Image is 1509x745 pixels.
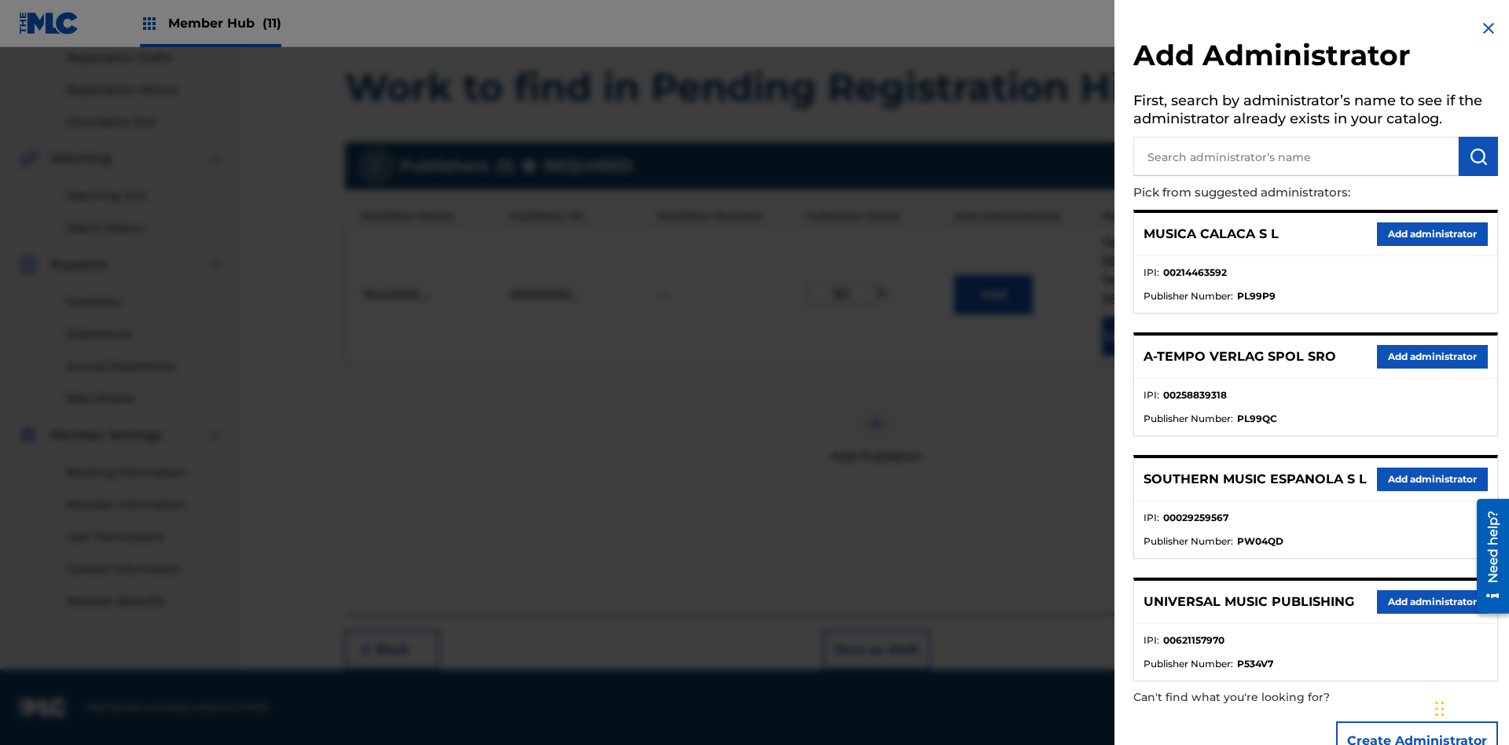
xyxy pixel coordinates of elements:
[1133,681,1408,714] p: Can't find what you're looking for?
[1144,347,1336,366] p: A-TEMPO VERLAG SPOL SRO
[1144,388,1159,402] span: IPI :
[1133,176,1408,210] p: Pick from suggested administrators:
[1144,412,1233,426] span: Publisher Number :
[1133,137,1459,176] input: Search administrator’s name
[1163,511,1228,525] strong: 00029259567
[168,14,281,32] span: Member Hub
[1144,511,1159,525] span: IPI :
[1377,590,1488,614] button: Add administrator
[1435,685,1445,732] div: Drag
[1133,87,1498,137] h5: First, search by administrator’s name to see if the administrator already exists in your catalog.
[19,12,79,35] img: MLC Logo
[1144,266,1159,280] span: IPI :
[1237,412,1277,426] strong: PL99QC
[263,16,281,31] span: (11)
[140,14,159,33] img: Top Rightsholders
[1430,670,1509,745] iframe: Chat Widget
[1163,266,1227,280] strong: 00214463592
[1237,657,1273,671] strong: P534V7
[1465,493,1509,622] iframe: Resource Center
[1144,534,1233,549] span: Publisher Number :
[1144,657,1233,671] span: Publisher Number :
[1144,593,1354,611] p: UNIVERSAL MUSIC PUBLISHING
[1237,534,1283,549] strong: PW04QD
[1144,289,1233,303] span: Publisher Number :
[1133,38,1498,78] h2: Add Administrator
[1377,222,1488,246] button: Add administrator
[1144,470,1367,489] p: SOUTHERN MUSIC ESPANOLA S L
[1144,633,1159,648] span: IPI :
[1163,388,1227,402] strong: 00258839318
[1377,345,1488,369] button: Add administrator
[1377,468,1488,491] button: Add administrator
[1237,289,1276,303] strong: PL99P9
[1469,147,1488,166] img: Search Works
[1163,633,1224,648] strong: 00621157970
[1144,225,1279,244] p: MUSICA CALACA S L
